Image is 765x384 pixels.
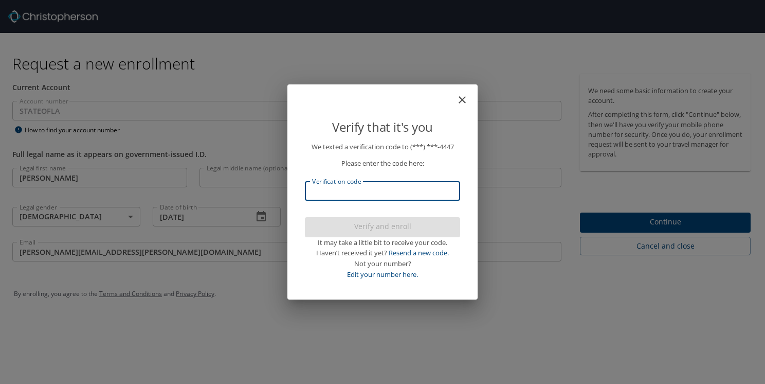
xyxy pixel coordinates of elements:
p: Please enter the code here: [305,158,460,169]
a: Resend a new code. [389,248,449,257]
button: close [461,89,473,101]
a: Edit your number here. [347,270,418,279]
p: We texted a verification code to (***) ***- 4447 [305,142,460,152]
p: Verify that it's you [305,117,460,137]
div: It may take a little bit to receive your code. [305,237,460,248]
div: Haven’t received it yet? [305,248,460,258]
div: Not your number? [305,258,460,269]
